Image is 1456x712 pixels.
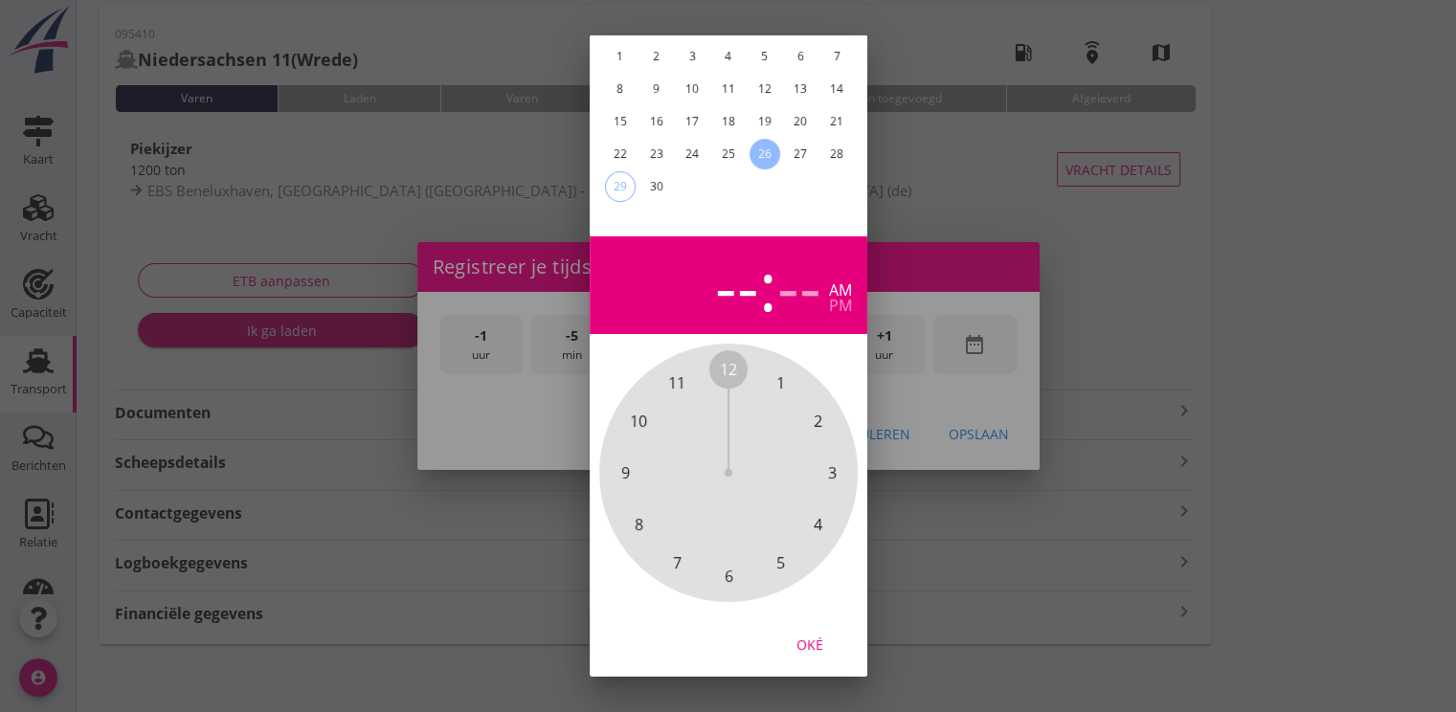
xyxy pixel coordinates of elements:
[712,139,743,169] button: 25
[668,372,685,395] span: 11
[749,139,779,169] button: 26
[829,282,852,298] div: am
[677,106,707,137] button: 17
[677,139,707,169] button: 24
[785,139,816,169] button: 27
[640,74,671,104] button: 9
[677,74,707,104] button: 10
[749,74,779,104] button: 12
[785,106,816,137] button: 20
[814,513,822,536] span: 4
[749,41,779,72] button: 5
[604,171,635,202] button: 29
[777,252,821,319] div: --
[785,74,816,104] button: 13
[814,410,822,433] span: 2
[604,41,635,72] button: 1
[604,74,635,104] button: 8
[829,298,852,313] div: pm
[783,634,837,655] div: Oké
[720,358,737,381] span: 12
[821,41,852,72] button: 7
[768,627,852,661] button: Oké
[634,513,642,536] span: 8
[785,41,816,72] button: 6
[712,41,743,72] button: 4
[775,551,784,574] span: 5
[775,372,784,395] span: 1
[712,74,743,104] button: 11
[620,461,629,484] span: 9
[630,410,647,433] span: 10
[712,106,743,137] button: 18
[821,74,852,104] button: 14
[604,106,635,137] button: 15
[827,461,836,484] span: 3
[640,41,671,72] button: 2
[640,171,671,202] button: 30
[715,252,759,319] div: --
[672,551,681,574] span: 7
[821,139,852,169] button: 28
[677,41,707,72] button: 3
[724,565,732,588] span: 6
[821,106,852,137] button: 21
[605,172,634,201] div: 29
[640,106,671,137] button: 16
[749,106,779,137] button: 19
[640,139,671,169] button: 23
[759,252,777,319] span: :
[604,139,635,169] button: 22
